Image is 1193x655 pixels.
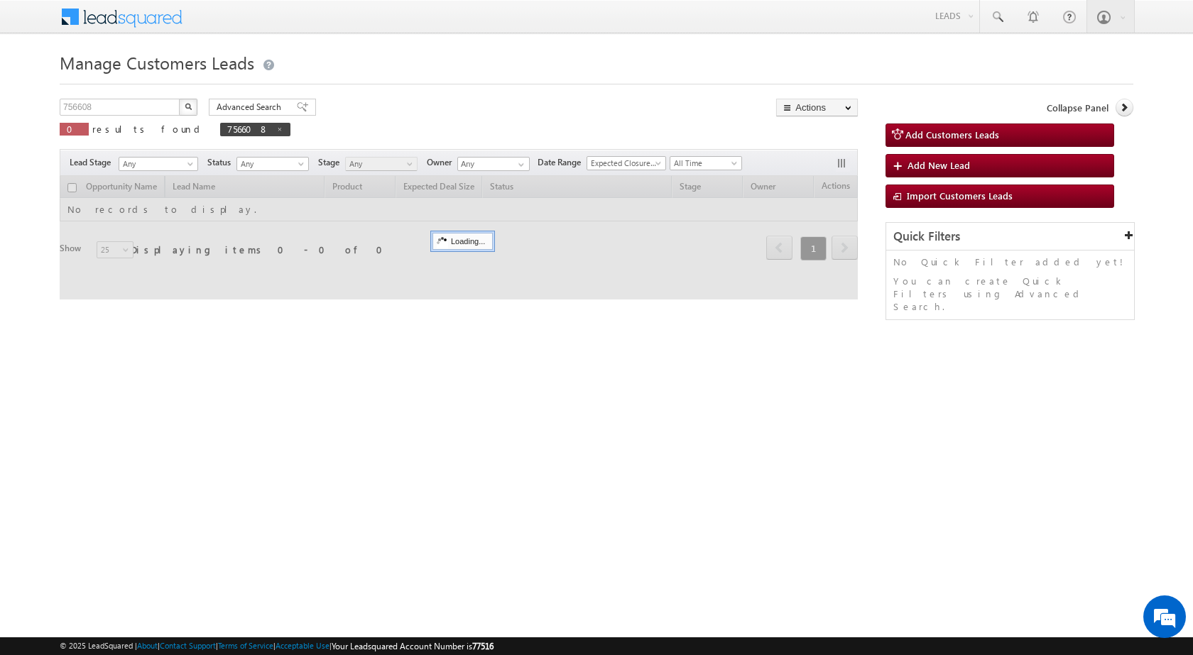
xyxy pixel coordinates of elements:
[217,101,285,114] span: Advanced Search
[119,158,193,170] span: Any
[511,158,528,172] a: Show All Items
[92,123,205,135] span: results found
[893,255,1127,268] p: No Quick Filter added yet!
[472,641,494,651] span: 77516
[237,158,305,170] span: Any
[332,641,494,651] span: Your Leadsquared Account Number is
[185,103,192,110] img: Search
[886,223,1134,251] div: Quick Filters
[160,641,216,650] a: Contact Support
[427,156,457,169] span: Owner
[60,51,254,74] span: Manage Customers Leads
[227,123,269,135] span: 756608
[432,233,493,250] div: Loading...
[587,157,661,170] span: Expected Closure Date
[346,158,413,170] span: Any
[907,189,1013,202] span: Import Customers Leads
[207,156,236,169] span: Status
[670,157,738,170] span: All Time
[893,275,1127,313] p: You can create Quick Filters using Advanced Search.
[70,156,116,169] span: Lead Stage
[587,156,666,170] a: Expected Closure Date
[457,157,530,171] input: Type to Search
[1047,101,1108,114] span: Collapse Panel
[137,641,158,650] a: About
[538,156,587,169] span: Date Range
[236,157,309,171] a: Any
[119,157,198,171] a: Any
[276,641,329,650] a: Acceptable Use
[345,157,418,171] a: Any
[318,156,345,169] span: Stage
[776,99,858,116] button: Actions
[670,156,742,170] a: All Time
[905,128,999,141] span: Add Customers Leads
[67,123,82,135] span: 0
[60,639,494,653] span: © 2025 LeadSquared | | | | |
[218,641,273,650] a: Terms of Service
[908,159,970,171] span: Add New Lead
